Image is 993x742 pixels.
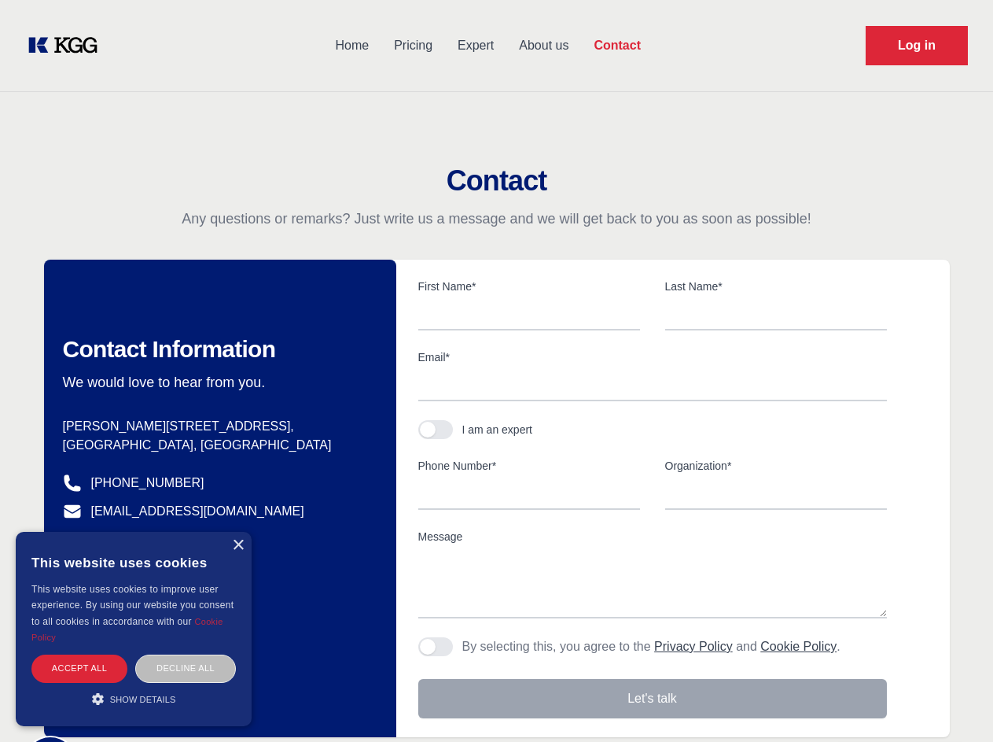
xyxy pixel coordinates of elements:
a: Privacy Policy [654,640,733,653]
iframe: Chat Widget [914,666,993,742]
p: Any questions or remarks? Just write us a message and we will get back to you as soon as possible! [19,209,974,228]
a: [PHONE_NUMBER] [91,474,204,493]
div: Show details [31,691,236,707]
div: Accept all [31,655,127,682]
a: About us [506,25,581,66]
label: Last Name* [665,279,887,294]
a: KOL Knowledge Platform: Talk to Key External Experts (KEE) [25,33,110,58]
p: [PERSON_NAME][STREET_ADDRESS], [63,417,371,436]
h2: Contact Information [63,335,371,364]
a: Home [322,25,381,66]
a: Cookie Policy [760,640,837,653]
a: [EMAIL_ADDRESS][DOMAIN_NAME] [91,502,304,521]
p: By selecting this, you agree to the and . [462,637,840,656]
p: We would love to hear from you. [63,373,371,392]
div: Close [232,540,244,552]
label: Email* [418,349,887,365]
span: Show details [110,695,176,704]
button: Let's talk [418,679,887,718]
h2: Contact [19,165,974,197]
div: This website uses cookies [31,544,236,581]
label: Organization* [665,458,887,474]
div: Decline all [135,655,236,682]
p: [GEOGRAPHIC_DATA], [GEOGRAPHIC_DATA] [63,436,371,455]
label: Message [418,529,887,545]
label: First Name* [418,279,640,294]
div: I am an expert [462,422,533,437]
a: Pricing [381,25,445,66]
span: This website uses cookies to improve user experience. By using our website you consent to all coo... [31,584,234,627]
a: @knowledgegategroup [63,530,219,549]
a: Contact [581,25,653,66]
a: Expert [445,25,506,66]
a: Request Demo [866,26,968,65]
label: Phone Number* [418,458,640,474]
a: Cookie Policy [31,617,223,642]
